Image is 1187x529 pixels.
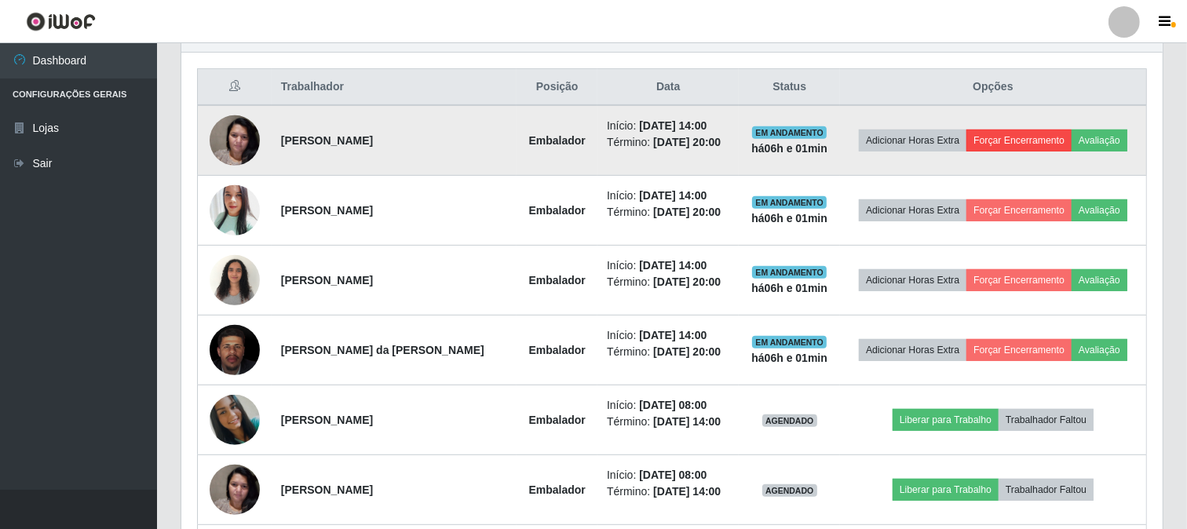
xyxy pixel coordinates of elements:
[1072,199,1127,221] button: Avaliação
[597,69,739,106] th: Data
[517,69,597,106] th: Posição
[751,142,827,155] strong: há 06 h e 01 min
[529,274,586,286] strong: Embalador
[281,344,484,356] strong: [PERSON_NAME] da [PERSON_NAME]
[529,483,586,496] strong: Embalador
[281,204,373,217] strong: [PERSON_NAME]
[840,69,1147,106] th: Opções
[607,257,729,274] li: Início:
[529,344,586,356] strong: Embalador
[966,199,1072,221] button: Forçar Encerramento
[210,181,260,240] img: 1748729241814.jpeg
[999,479,1094,501] button: Trabalhador Faltou
[859,130,966,151] button: Adicionar Horas Extra
[653,415,721,428] time: [DATE] 14:00
[751,352,827,364] strong: há 06 h e 01 min
[639,329,707,341] time: [DATE] 14:00
[607,274,729,290] li: Término:
[859,269,966,291] button: Adicionar Horas Extra
[210,456,260,523] img: 1682608462576.jpeg
[751,212,827,224] strong: há 06 h e 01 min
[1072,269,1127,291] button: Avaliação
[272,69,517,106] th: Trabalhador
[281,483,373,496] strong: [PERSON_NAME]
[639,469,707,481] time: [DATE] 08:00
[281,274,373,286] strong: [PERSON_NAME]
[639,189,707,202] time: [DATE] 14:00
[762,414,817,427] span: AGENDADO
[607,397,729,414] li: Início:
[653,136,721,148] time: [DATE] 20:00
[607,344,729,360] li: Término:
[893,409,999,431] button: Liberar para Trabalho
[653,206,721,218] time: [DATE] 20:00
[752,196,827,209] span: EM ANDAMENTO
[607,483,729,500] li: Término:
[966,269,1072,291] button: Forçar Encerramento
[607,188,729,204] li: Início:
[859,339,966,361] button: Adicionar Horas Extra
[653,345,721,358] time: [DATE] 20:00
[639,399,707,411] time: [DATE] 08:00
[752,266,827,279] span: EM ANDAMENTO
[653,275,721,288] time: [DATE] 20:00
[607,414,729,430] li: Término:
[607,134,729,151] li: Término:
[752,126,827,139] span: EM ANDAMENTO
[26,12,96,31] img: CoreUI Logo
[607,204,729,221] li: Término:
[762,484,817,497] span: AGENDADO
[739,69,839,106] th: Status
[210,107,260,173] img: 1682608462576.jpeg
[607,467,729,483] li: Início:
[1072,339,1127,361] button: Avaliação
[966,339,1072,361] button: Forçar Encerramento
[752,336,827,348] span: EM ANDAMENTO
[639,259,707,272] time: [DATE] 14:00
[529,204,586,217] strong: Embalador
[607,327,729,344] li: Início:
[529,414,586,426] strong: Embalador
[653,485,721,498] time: [DATE] 14:00
[210,319,260,381] img: 1756684845551.jpeg
[859,199,966,221] button: Adicionar Horas Extra
[966,130,1072,151] button: Forçar Encerramento
[210,395,260,445] img: 1693608079370.jpeg
[751,282,827,294] strong: há 06 h e 01 min
[281,414,373,426] strong: [PERSON_NAME]
[893,479,999,501] button: Liberar para Trabalho
[639,119,707,132] time: [DATE] 14:00
[999,409,1094,431] button: Trabalhador Faltou
[210,246,260,313] img: 1739233492617.jpeg
[607,118,729,134] li: Início:
[281,134,373,147] strong: [PERSON_NAME]
[529,134,586,147] strong: Embalador
[1072,130,1127,151] button: Avaliação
